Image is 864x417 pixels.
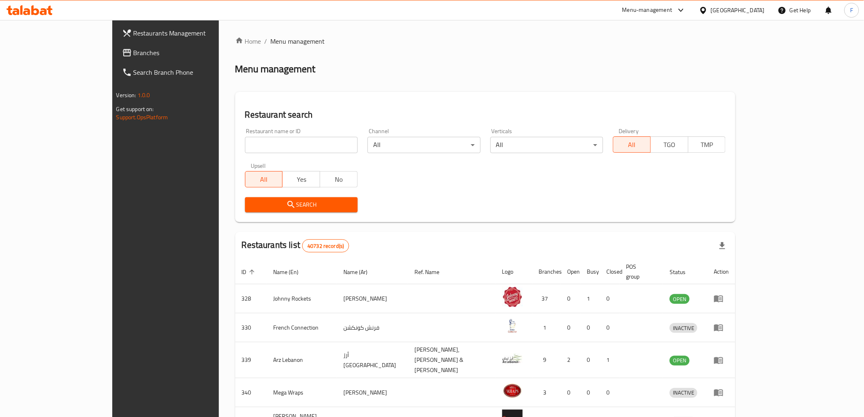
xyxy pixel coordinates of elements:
[561,342,581,378] td: 2
[713,236,732,256] div: Export file
[496,259,532,284] th: Logo
[688,136,726,153] button: TMP
[502,316,523,336] img: French Connection
[711,6,765,15] div: [GEOGRAPHIC_DATA]
[707,259,735,284] th: Action
[134,28,250,38] span: Restaurants Management
[337,378,408,407] td: [PERSON_NAME]
[267,284,337,313] td: Johnny Rockets
[343,267,378,277] span: Name (Ar)
[235,36,736,46] nav: breadcrumb
[561,378,581,407] td: 0
[619,128,639,134] label: Delivery
[670,356,690,366] div: OPEN
[235,62,316,76] h2: Menu management
[323,174,354,185] span: No
[245,109,726,121] h2: Restaurant search
[267,313,337,342] td: French Connection
[714,294,729,303] div: Menu
[286,174,317,185] span: Yes
[242,267,257,277] span: ID
[337,313,408,342] td: فرنش كونكشن
[581,342,600,378] td: 0
[502,381,523,401] img: Mega Wraps
[561,284,581,313] td: 0
[581,284,600,313] td: 1
[617,139,648,151] span: All
[600,342,620,378] td: 1
[613,136,651,153] button: All
[138,90,150,100] span: 1.0.0
[267,342,337,378] td: Arz Lebanon
[116,43,256,62] a: Branches
[245,137,358,153] input: Search for restaurant name or ID..
[626,262,654,281] span: POS group
[320,171,358,187] button: No
[561,259,581,284] th: Open
[337,284,408,313] td: [PERSON_NAME]
[414,267,450,277] span: Ref. Name
[600,284,620,313] td: 0
[265,36,267,46] li: /
[600,313,620,342] td: 0
[581,313,600,342] td: 0
[302,239,349,252] div: Total records count
[850,6,853,15] span: F
[714,388,729,397] div: Menu
[714,323,729,332] div: Menu
[116,23,256,43] a: Restaurants Management
[670,323,697,333] span: INACTIVE
[714,355,729,365] div: Menu
[267,378,337,407] td: Mega Wraps
[532,342,561,378] td: 9
[116,90,136,100] span: Version:
[650,136,688,153] button: TGO
[532,259,561,284] th: Branches
[303,242,349,250] span: 40732 record(s)
[581,259,600,284] th: Busy
[532,284,561,313] td: 37
[242,239,350,252] h2: Restaurants list
[134,67,250,77] span: Search Branch Phone
[282,171,320,187] button: Yes
[654,139,685,151] span: TGO
[116,104,154,114] span: Get support on:
[670,388,697,398] div: INACTIVE
[670,294,690,304] span: OPEN
[367,137,480,153] div: All
[622,5,672,15] div: Menu-management
[251,163,266,169] label: Upsell
[502,348,523,369] img: Arz Lebanon
[670,267,696,277] span: Status
[249,174,280,185] span: All
[274,267,310,277] span: Name (En)
[600,259,620,284] th: Closed
[561,313,581,342] td: 0
[502,287,523,307] img: Johnny Rockets
[271,36,325,46] span: Menu management
[408,342,496,378] td: [PERSON_NAME],[PERSON_NAME] & [PERSON_NAME]
[532,378,561,407] td: 3
[670,388,697,397] span: INACTIVE
[670,356,690,365] span: OPEN
[252,200,351,210] span: Search
[337,342,408,378] td: أرز [GEOGRAPHIC_DATA]
[116,112,168,123] a: Support.OpsPlatform
[532,313,561,342] td: 1
[134,48,250,58] span: Branches
[581,378,600,407] td: 0
[600,378,620,407] td: 0
[490,137,603,153] div: All
[245,197,358,212] button: Search
[245,171,283,187] button: All
[116,62,256,82] a: Search Branch Phone
[692,139,723,151] span: TMP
